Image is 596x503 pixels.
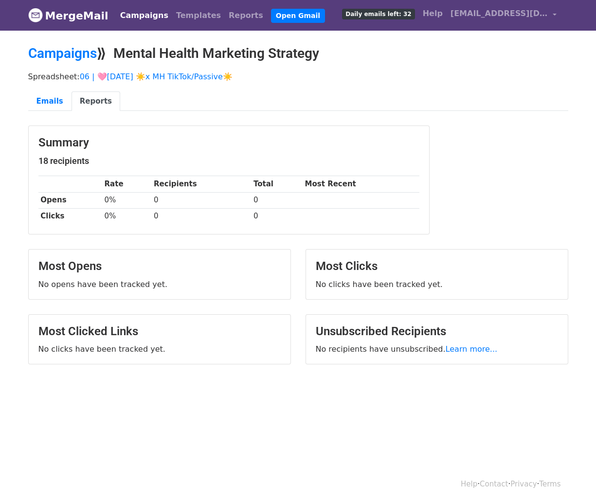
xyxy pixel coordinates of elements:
a: Privacy [510,480,537,488]
h3: Most Opens [38,259,281,273]
a: [EMAIL_ADDRESS][DOMAIN_NAME] [447,4,560,27]
a: Campaigns [116,6,172,25]
th: Recipients [151,176,251,192]
h3: Most Clicks [316,259,558,273]
a: Emails [28,91,72,111]
iframe: Chat Widget [547,456,596,503]
a: Reports [72,91,120,111]
th: Total [251,176,303,192]
p: No clicks have been tracked yet. [38,344,281,354]
p: No clicks have been tracked yet. [316,279,558,289]
a: Open Gmail [271,9,325,23]
p: Spreadsheet: [28,72,568,82]
td: 0 [251,192,303,208]
h3: Most Clicked Links [38,324,281,339]
p: No recipients have unsubscribed. [316,344,558,354]
span: Daily emails left: 32 [342,9,415,19]
td: 0 [251,208,303,224]
th: Opens [38,192,102,208]
a: Terms [539,480,560,488]
th: Rate [102,176,152,192]
a: Reports [225,6,267,25]
a: 06 | 🩷[DATE] ☀️x MH TikTok/Passive☀️ [80,72,233,81]
th: Most Recent [303,176,419,192]
th: Clicks [38,208,102,224]
p: No opens have been tracked yet. [38,279,281,289]
span: [EMAIL_ADDRESS][DOMAIN_NAME] [451,8,548,19]
a: Campaigns [28,45,97,61]
h3: Summary [38,136,419,150]
a: Contact [480,480,508,488]
a: Help [461,480,477,488]
h3: Unsubscribed Recipients [316,324,558,339]
img: MergeMail logo [28,8,43,22]
td: 0 [151,208,251,224]
td: 0 [151,192,251,208]
a: Templates [172,6,225,25]
a: Daily emails left: 32 [338,4,418,23]
a: Help [419,4,447,23]
td: 0% [102,192,152,208]
td: 0% [102,208,152,224]
a: MergeMail [28,5,108,26]
a: Learn more... [446,344,498,354]
h5: 18 recipients [38,156,419,166]
h2: ⟫ Mental Health Marketing Strategy [28,45,568,62]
